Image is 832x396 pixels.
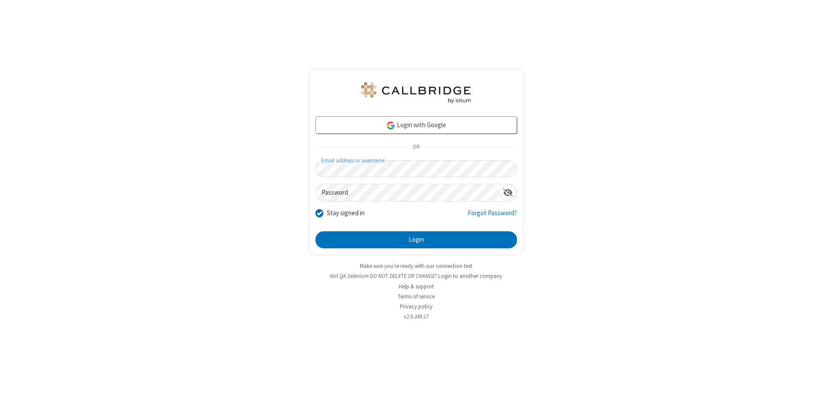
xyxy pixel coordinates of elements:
span: OR [409,141,423,153]
a: Login with Google [315,116,517,134]
img: QA Selenium DO NOT DELETE OR CHANGE [359,82,473,103]
input: Password [316,184,500,201]
button: Login [315,231,517,249]
a: Help & support [399,283,434,290]
img: google-icon.png [386,121,396,130]
a: Privacy policy [400,303,433,310]
button: Login to another company [438,272,502,280]
div: Show password [500,184,517,200]
a: Make sure you're ready with our connection test [360,262,472,270]
input: Email address or username [315,160,517,177]
label: Stay signed in [327,208,365,218]
a: Forgot Password? [468,208,517,225]
li: Not QA Selenium DO NOT DELETE OR CHANGE? [309,272,524,280]
a: Terms of service [398,293,435,300]
li: v2.6.349.17 [309,312,524,321]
